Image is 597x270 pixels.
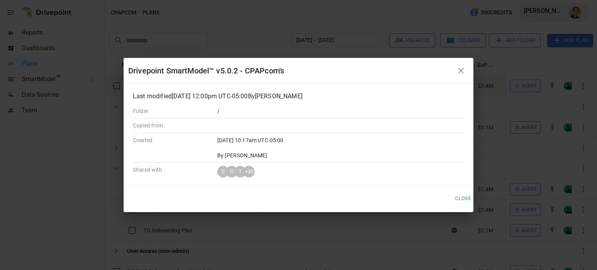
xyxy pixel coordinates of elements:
p: Last modified [DATE] 12:00pm UTC-05:00 By [PERSON_NAME] [133,92,464,101]
p: / [217,107,380,115]
div: + 20 [243,166,255,178]
p: Created [133,136,211,144]
div: T [234,166,246,178]
p: Shared with [133,166,211,174]
button: Close [450,192,476,205]
div: Drivepoint SmartModel™ v5.0.2 - CPAPcom's [128,64,453,77]
p: Copied from [133,122,211,129]
div: C [217,166,229,178]
p: By [PERSON_NAME] [217,152,380,159]
p: [DATE] 10:17am UTC-05:00 [217,136,380,144]
p: Folder [133,107,211,115]
div: C [226,166,237,178]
